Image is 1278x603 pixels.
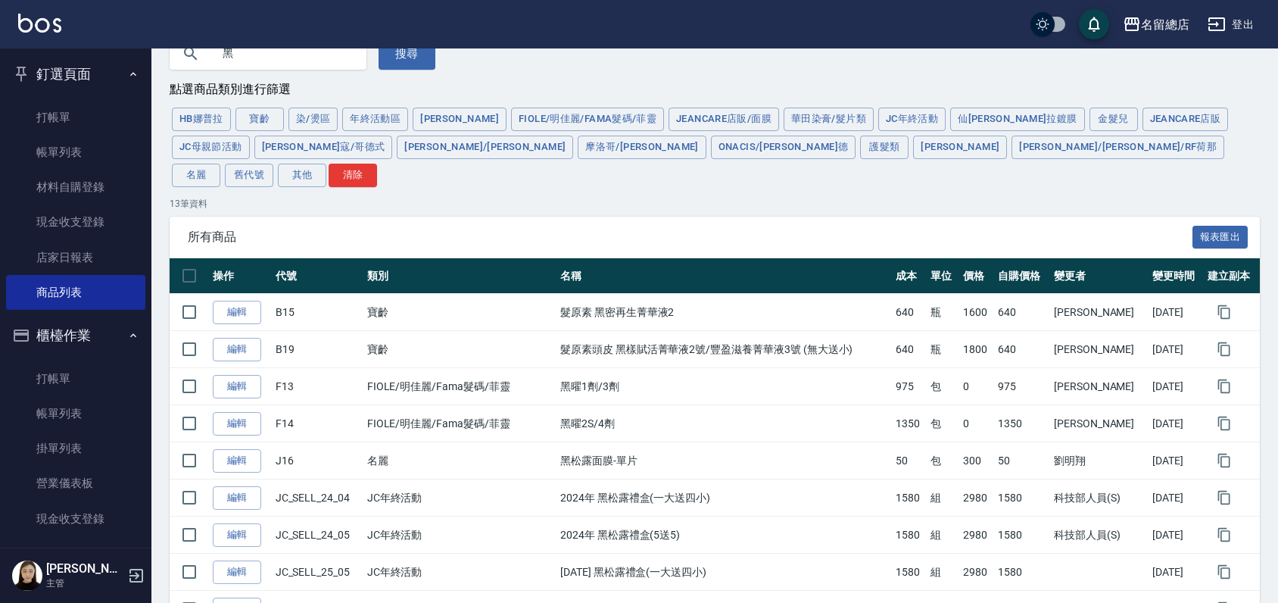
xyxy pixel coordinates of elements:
[272,554,363,591] td: JC_SELL_25_05
[1050,480,1149,517] td: 科技部人員(S)
[1149,554,1205,591] td: [DATE]
[959,258,995,294] th: 價格
[994,368,1050,405] td: 975
[927,480,958,517] td: 組
[6,205,145,239] a: 現金收支登錄
[994,258,1050,294] th: 自購價格
[6,501,145,536] a: 現金收支登錄
[1149,294,1205,331] td: [DATE]
[892,331,927,368] td: 640
[950,108,1084,131] button: 仙[PERSON_NAME]拉鍍膜
[556,368,892,405] td: 黑曜1劑/3劑
[213,301,261,324] a: 編輯
[225,164,273,187] button: 舊代號
[556,405,892,442] td: 黑曜2S/4劑
[994,442,1050,480] td: 50
[1011,136,1224,159] button: [PERSON_NAME]/[PERSON_NAME]/RF荷那
[170,197,1260,211] p: 13 筆資料
[927,294,958,331] td: 瓶
[18,14,61,33] img: Logo
[556,331,892,368] td: 髮原素頭皮 黑樣賦活菁華液2號/豐盈滋養菁華液3號 (無大送小)
[1202,11,1260,39] button: 登出
[1149,480,1205,517] td: [DATE]
[556,258,892,294] th: 名稱
[784,108,874,131] button: 華田染膏/髮片類
[379,38,435,70] button: 搜尋
[878,108,946,131] button: JC年終活動
[927,517,958,554] td: 組
[556,442,892,480] td: 黑松露面膜-單片
[892,405,927,442] td: 1350
[213,412,261,436] a: 編輯
[413,108,507,131] button: [PERSON_NAME]
[170,82,1260,98] div: 點選商品類別進行篩選
[12,561,42,591] img: Person
[213,486,261,510] a: 編輯
[172,136,250,159] button: JC母親節活動
[397,136,573,159] button: [PERSON_NAME]/[PERSON_NAME]
[892,442,927,480] td: 50
[1089,108,1138,131] button: 金髮兒
[913,136,1007,159] button: [PERSON_NAME]
[209,258,272,294] th: 操作
[363,368,556,405] td: FIOLE/明佳麗/Fama髮碼/菲靈
[959,368,995,405] td: 0
[272,368,363,405] td: F13
[188,230,1192,245] span: 所有商品
[235,108,284,131] button: 寶齡
[556,554,892,591] td: [DATE] 黑松露禮盒(一大送四小)
[212,33,354,74] input: 搜尋關鍵字
[927,405,958,442] td: 包
[6,536,145,571] a: 高階收支登錄
[892,554,927,591] td: 1580
[927,368,958,405] td: 包
[363,258,556,294] th: 類別
[556,517,892,554] td: 2024年 黑松露禮盒(5送5)
[994,517,1050,554] td: 1580
[959,442,995,480] td: 300
[1149,517,1205,554] td: [DATE]
[1050,294,1149,331] td: [PERSON_NAME]
[1050,258,1149,294] th: 變更者
[556,294,892,331] td: 髮原素 黑密再生菁華液2
[892,258,927,294] th: 成本
[1142,108,1229,131] button: JeanCare店販
[272,331,363,368] td: B19
[6,170,145,205] a: 材料自購登錄
[363,480,556,517] td: JC年終活動
[6,100,145,135] a: 打帳單
[1050,405,1149,442] td: [PERSON_NAME]
[363,554,556,591] td: JC年終活動
[959,480,995,517] td: 2980
[959,554,995,591] td: 2980
[994,294,1050,331] td: 640
[272,442,363,480] td: J16
[213,523,261,547] a: 編輯
[363,442,556,480] td: 名麗
[46,576,123,590] p: 主管
[556,480,892,517] td: 2024年 黑松露禮盒(一大送四小)
[1149,405,1205,442] td: [DATE]
[959,405,995,442] td: 0
[278,164,326,187] button: 其他
[1149,442,1205,480] td: [DATE]
[363,331,556,368] td: 寶齡
[172,164,220,187] button: 名麗
[927,331,958,368] td: 瓶
[892,368,927,405] td: 975
[6,240,145,275] a: 店家日報表
[1192,229,1248,243] a: 報表匯出
[6,275,145,310] a: 商品列表
[213,449,261,473] a: 編輯
[213,338,261,361] a: 編輯
[1149,331,1205,368] td: [DATE]
[1050,331,1149,368] td: [PERSON_NAME]
[511,108,664,131] button: FIOLE/明佳麗/Fama髮碼/菲靈
[213,375,261,398] a: 編輯
[1149,258,1205,294] th: 變更時間
[6,396,145,431] a: 帳單列表
[959,331,995,368] td: 1800
[578,136,706,159] button: 摩洛哥/[PERSON_NAME]
[1050,368,1149,405] td: [PERSON_NAME]
[272,480,363,517] td: JC_SELL_24_04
